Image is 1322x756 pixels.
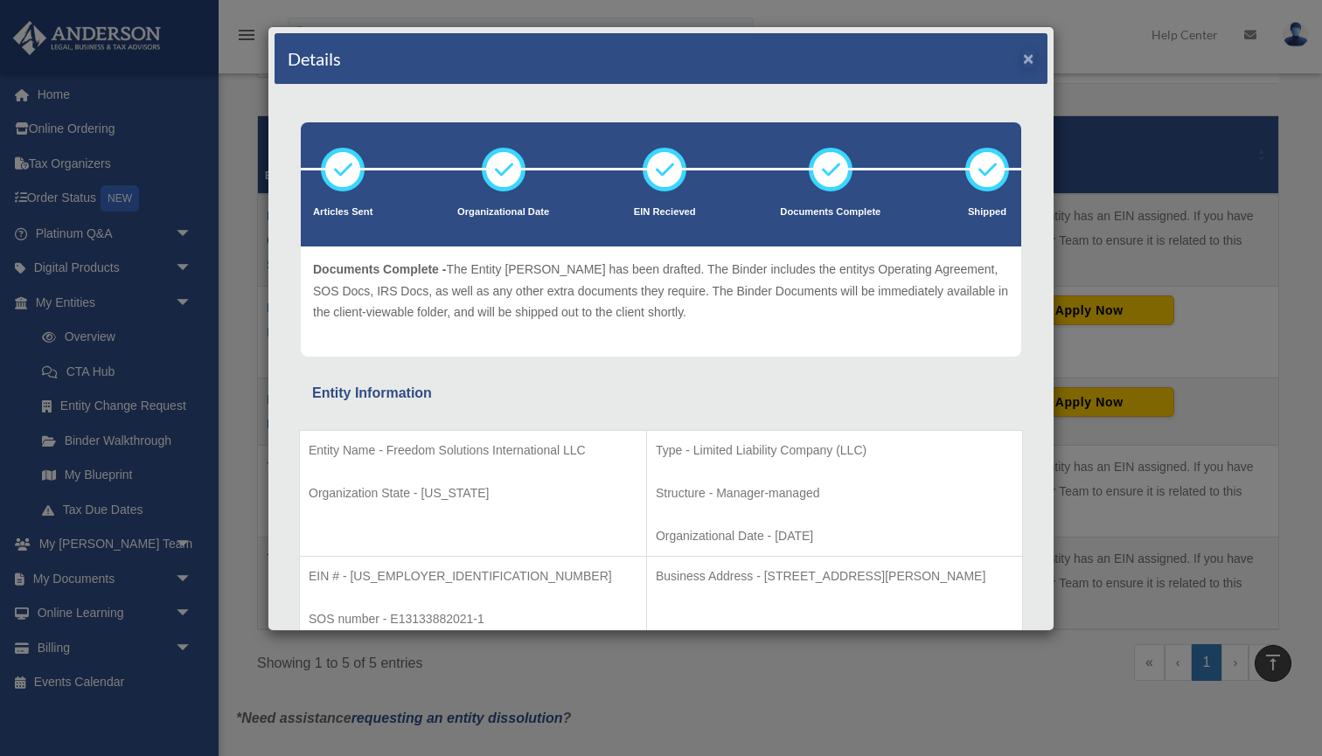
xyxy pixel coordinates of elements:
span: Documents Complete - [313,262,446,276]
p: Documents Complete [780,204,880,221]
p: Organizational Date [457,204,549,221]
p: EIN Recieved [634,204,696,221]
p: Organizational Date - [DATE] [656,525,1013,547]
p: Articles Sent [313,204,372,221]
div: Entity Information [312,381,1010,406]
p: Business Address - [STREET_ADDRESS][PERSON_NAME] [656,565,1013,587]
p: Structure - Manager-managed [656,482,1013,504]
p: Type - Limited Liability Company (LLC) [656,440,1013,461]
p: Shipped [965,204,1009,221]
p: Organization State - [US_STATE] [309,482,637,504]
p: Entity Name - Freedom Solutions International LLC [309,440,637,461]
p: EIN # - [US_EMPLOYER_IDENTIFICATION_NUMBER] [309,565,637,587]
p: SOS number - E13133882021-1 [309,608,637,630]
p: The Entity [PERSON_NAME] has been drafted. The Binder includes the entitys Operating Agreement, S... [313,259,1009,323]
h4: Details [288,46,341,71]
button: × [1023,49,1034,67]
